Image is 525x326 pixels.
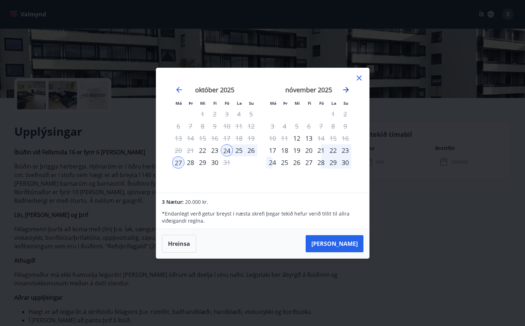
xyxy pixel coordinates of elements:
[342,86,350,94] div: Move forward to switch to the next month.
[209,156,221,169] div: 30
[279,144,291,156] td: Choose þriðjudagur, 18. nóvember 2025 as your check-in date. It’s available.
[197,120,209,132] td: Not available. miðvikudagur, 8. október 2025
[291,132,303,144] div: Aðeins innritun í boði
[319,100,324,106] small: Fö
[285,86,332,94] strong: nóvember 2025
[162,198,184,205] span: 3 Nætur:
[291,132,303,144] td: Choose miðvikudagur, 12. nóvember 2025 as your check-in date. It’s available.
[279,120,291,132] td: Not available. þriðjudagur, 4. nóvember 2025
[197,108,209,120] div: Aðeins útritun í boði
[221,156,233,169] td: Choose föstudagur, 31. október 2025 as your check-in date. It’s available.
[266,144,279,156] div: Aðeins innritun í boði
[221,132,233,144] td: Not available. föstudagur, 17. október 2025
[233,132,245,144] td: Not available. laugardagur, 18. október 2025
[291,120,303,132] td: Not available. miðvikudagur, 5. nóvember 2025
[221,108,233,120] td: Not available. föstudagur, 3. október 2025
[315,144,327,156] td: Choose föstudagur, 21. nóvember 2025 as your check-in date. It’s available.
[221,144,233,156] td: Selected as start date. föstudagur, 24. október 2025
[249,100,254,106] small: Su
[233,144,245,156] div: 25
[315,156,327,169] td: Choose föstudagur, 28. nóvember 2025 as your check-in date. It’s available.
[162,210,363,224] p: * Endanlegt verð getur breyst í næsta skrefi þegar tekið hefur verið tillit til allra viðeigandi ...
[270,100,276,106] small: Má
[266,144,279,156] td: Choose mánudagur, 17. nóvember 2025 as your check-in date. It’s available.
[266,156,279,169] div: 24
[172,120,184,132] td: Not available. mánudagur, 6. október 2025
[315,132,327,144] div: Aðeins útritun í boði
[197,156,209,169] td: Choose miðvikudagur, 29. október 2025 as your check-in date. It’s available.
[339,132,351,144] td: Not available. sunnudagur, 16. nóvember 2025
[233,120,245,132] td: Not available. laugardagur, 11. október 2025
[279,156,291,169] td: Choose þriðjudagur, 25. nóvember 2025 as your check-in date. It’s available.
[197,144,209,156] td: Choose miðvikudagur, 22. október 2025 as your check-in date. It’s available.
[189,100,193,106] small: Þr
[245,120,257,132] td: Not available. sunnudagur, 12. október 2025
[233,144,245,156] td: Selected. laugardagur, 25. október 2025
[184,132,197,144] td: Not available. þriðjudagur, 14. október 2025
[339,120,351,132] td: Not available. sunnudagur, 9. nóvember 2025
[266,132,279,144] td: Not available. mánudagur, 10. nóvember 2025
[233,108,245,120] td: Not available. laugardagur, 4. október 2025
[221,156,233,169] div: Aðeins útritun í boði
[291,144,303,156] div: 19
[245,144,257,156] div: 26
[339,108,351,120] td: Not available. sunnudagur, 2. nóvember 2025
[184,144,197,156] td: Not available. þriðjudagur, 21. október 2025
[315,156,327,169] div: 28
[162,235,196,253] button: Hreinsa
[221,144,233,156] div: 24
[315,132,327,144] td: Choose föstudagur, 14. nóvember 2025 as your check-in date. It’s available.
[213,100,217,106] small: Fi
[245,132,257,144] td: Not available. sunnudagur, 19. október 2025
[339,144,351,156] div: 23
[279,144,291,156] div: 18
[195,86,234,94] strong: október 2025
[172,156,184,169] div: 27
[197,156,209,169] div: 29
[209,144,221,156] div: 23
[315,144,327,156] div: 21
[165,77,361,184] div: Calendar
[327,120,339,132] td: Not available. laugardagur, 8. nóvember 2025
[209,108,221,120] td: Not available. fimmtudagur, 2. október 2025
[291,156,303,169] td: Choose miðvikudagur, 26. nóvember 2025 as your check-in date. It’s available.
[245,144,257,156] td: Selected. sunnudagur, 26. október 2025
[184,156,197,169] div: 28
[172,144,184,156] td: Not available. mánudagur, 20. október 2025
[303,132,315,144] div: 13
[209,132,221,144] td: Not available. fimmtudagur, 16. október 2025
[303,144,315,156] div: 20
[175,100,182,106] small: Má
[197,144,209,156] div: Aðeins innritun í boði
[327,144,339,156] td: Choose laugardagur, 22. nóvember 2025 as your check-in date. It’s available.
[225,100,229,106] small: Fö
[266,156,279,169] td: Choose mánudagur, 24. nóvember 2025 as your check-in date. It’s available.
[306,235,363,252] button: [PERSON_NAME]
[327,144,339,156] div: 22
[303,120,315,132] td: Not available. fimmtudagur, 6. nóvember 2025
[283,100,287,106] small: Þr
[339,144,351,156] td: Choose sunnudagur, 23. nóvember 2025 as your check-in date. It’s available.
[200,100,205,106] small: Mi
[291,144,303,156] td: Choose miðvikudagur, 19. nóvember 2025 as your check-in date. It’s available.
[303,156,315,169] td: Choose fimmtudagur, 27. nóvember 2025 as your check-in date. It’s available.
[291,156,303,169] div: 26
[266,120,279,132] td: Not available. mánudagur, 3. nóvember 2025
[209,156,221,169] td: Choose fimmtudagur, 30. október 2025 as your check-in date. It’s available.
[237,100,242,106] small: La
[303,156,315,169] div: 27
[172,156,184,169] td: Selected as end date. mánudagur, 27. október 2025
[185,198,208,205] span: 20.000 kr.
[184,120,197,132] td: Not available. þriðjudagur, 7. október 2025
[327,132,339,144] td: Not available. laugardagur, 15. nóvember 2025
[221,120,233,132] td: Not available. föstudagur, 10. október 2025
[197,108,209,120] td: Choose miðvikudagur, 1. október 2025 as your check-in date. It’s available.
[308,100,311,106] small: Fi
[331,100,336,106] small: La
[327,108,339,120] td: Not available. laugardagur, 1. nóvember 2025
[209,144,221,156] td: Choose fimmtudagur, 23. október 2025 as your check-in date. It’s available.
[315,120,327,132] td: Not available. föstudagur, 7. nóvember 2025
[343,100,348,106] small: Su
[184,156,197,169] td: Choose þriðjudagur, 28. október 2025 as your check-in date. It’s available.
[209,120,221,132] td: Not available. fimmtudagur, 9. október 2025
